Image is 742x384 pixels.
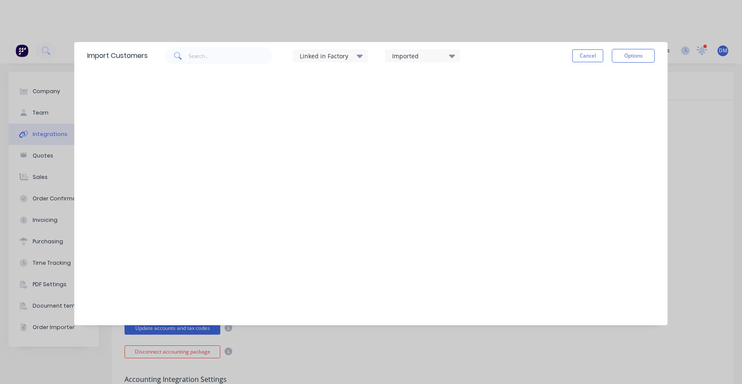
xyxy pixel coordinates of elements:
[87,51,148,61] div: Import Customers
[189,47,272,64] input: Search...
[612,49,655,63] button: Options
[15,44,28,57] img: Factory
[392,51,446,60] div: Imported
[300,51,354,60] div: Linked in Factory
[713,355,733,375] iframe: Intercom live chat
[572,49,603,62] button: Cancel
